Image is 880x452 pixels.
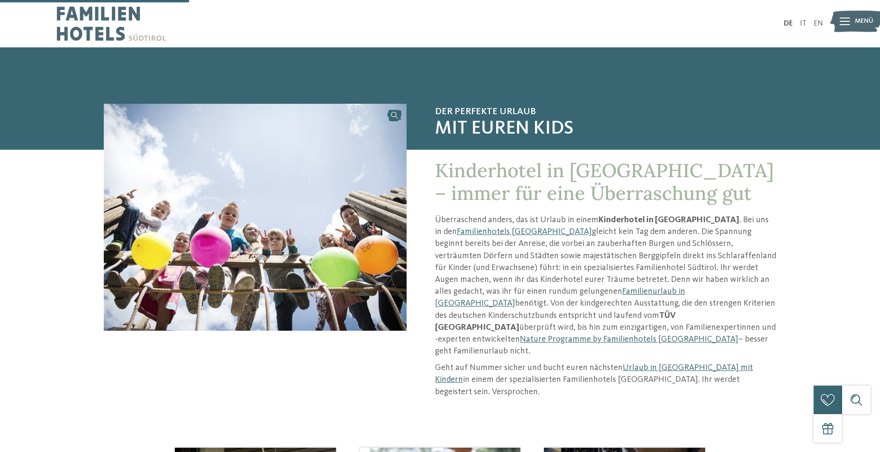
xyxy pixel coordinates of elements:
[814,20,823,27] a: EN
[800,20,807,27] a: IT
[784,20,793,27] a: DE
[435,106,777,118] span: Der perfekte Urlaub
[435,214,777,357] p: Überraschend anders, das ist Urlaub in einem . Bei uns in den gleicht kein Tag dem anderen. Die S...
[435,118,777,140] span: mit euren Kids
[435,311,676,332] strong: TÜV [GEOGRAPHIC_DATA]
[457,227,592,236] a: Familienhotels [GEOGRAPHIC_DATA]
[520,335,738,344] a: Nature Programme by Familienhotels [GEOGRAPHIC_DATA]
[599,216,739,224] strong: Kinderhotel in [GEOGRAPHIC_DATA]
[855,17,873,26] span: Menü
[435,158,774,205] span: Kinderhotel in [GEOGRAPHIC_DATA] – immer für eine Überraschung gut
[104,104,407,331] img: Kinderhotel in Südtirol für Spiel, Spaß und Action
[435,362,777,398] p: Geht auf Nummer sicher und bucht euren nächsten in einem der spezialisierten Familienhotels [GEOG...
